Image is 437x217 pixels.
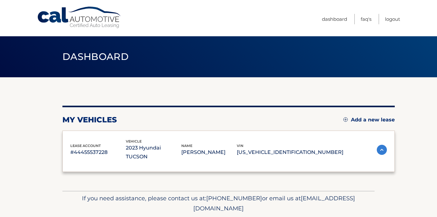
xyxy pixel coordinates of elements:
[67,193,370,214] p: If you need assistance, please contact us at: or email us at
[206,195,262,202] span: [PHONE_NUMBER]
[237,148,343,157] p: [US_VEHICLE_IDENTIFICATION_NUMBER]
[62,51,129,62] span: Dashboard
[322,14,347,24] a: Dashboard
[37,6,122,29] a: Cal Automotive
[126,144,181,161] p: 2023 Hyundai TUCSON
[385,14,400,24] a: Logout
[70,148,126,157] p: #44455537228
[181,148,237,157] p: [PERSON_NAME]
[343,117,395,123] a: Add a new lease
[377,145,387,155] img: accordion-active.svg
[237,144,243,148] span: vin
[343,117,348,122] img: add.svg
[70,144,101,148] span: lease account
[361,14,371,24] a: FAQ's
[62,115,117,125] h2: my vehicles
[181,144,192,148] span: name
[126,139,142,144] span: vehicle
